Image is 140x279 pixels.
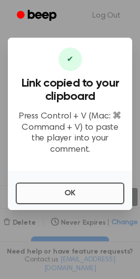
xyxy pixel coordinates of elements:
[10,6,65,25] a: Beep
[83,4,130,27] a: Log Out
[16,183,124,204] button: OK
[16,111,124,155] p: Press Control + V (Mac: ⌘ Command + V) to paste the player into your comment.
[16,77,124,103] h3: Link copied to your clipboard
[58,47,82,71] div: ✔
